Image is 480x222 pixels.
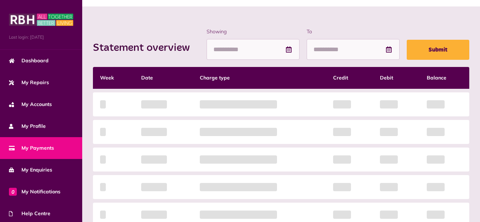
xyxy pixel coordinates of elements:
span: 0 [9,188,17,196]
span: My Profile [9,122,46,130]
img: MyRBH [9,13,73,27]
span: My Enquiries [9,166,52,174]
span: My Accounts [9,101,52,108]
span: My Repairs [9,79,49,86]
span: My Payments [9,144,54,152]
span: My Notifications [9,188,60,196]
span: Help Centre [9,210,50,217]
span: Last login: [DATE] [9,34,73,40]
span: Dashboard [9,57,49,64]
